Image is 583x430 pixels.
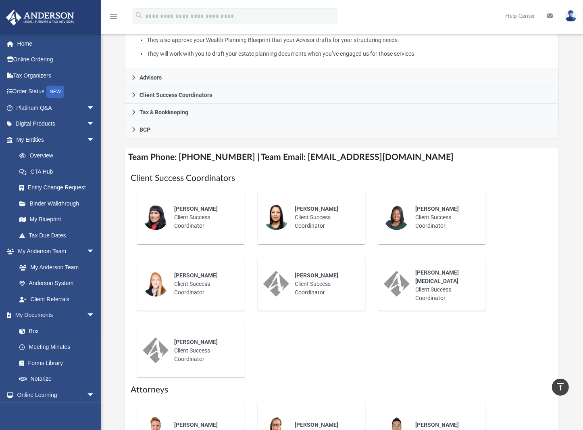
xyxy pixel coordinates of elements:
a: Client Success Coordinators [125,86,559,104]
span: arrow_drop_down [87,387,103,403]
img: thumbnail [143,271,169,297]
span: [PERSON_NAME] [415,422,459,428]
li: They also approve your Wealth Planning Blueprint that your Advisor drafts for your structuring ne... [147,35,553,45]
span: [PERSON_NAME] [295,272,338,279]
a: Entity Change Request [11,180,107,196]
span: arrow_drop_down [87,100,103,116]
img: thumbnail [263,271,289,297]
h1: Client Success Coordinators [131,172,553,184]
span: BCP [140,127,150,132]
div: Client Success Coordinator [169,199,239,236]
span: arrow_drop_down [87,243,103,260]
a: My Anderson Team [11,259,99,275]
a: Anderson System [11,275,103,292]
img: thumbnail [263,204,289,230]
h1: Attorneys [131,384,553,396]
span: [PERSON_NAME] [174,339,218,345]
div: Client Success Coordinator [289,266,360,302]
a: Meeting Minutes [11,339,103,355]
span: arrow_drop_down [87,307,103,324]
a: Tax Due Dates [11,227,107,243]
a: Online Ordering [6,52,107,68]
img: thumbnail [384,204,410,230]
span: [PERSON_NAME] [415,206,459,212]
a: BCP [125,121,559,138]
div: Client Success Coordinator [289,199,360,236]
a: Overview [11,148,107,164]
a: Binder Walkthrough [11,195,107,212]
span: [PERSON_NAME] [174,422,218,428]
div: Client Success Coordinator [410,199,480,236]
img: Anderson Advisors Platinum Portal [4,10,77,25]
a: Order StatusNEW [6,84,107,100]
span: Client Success Coordinators [140,92,212,98]
div: Client Success Coordinator [169,266,239,302]
a: Tax & Bookkeeping [125,104,559,121]
span: Advisors [140,75,162,80]
span: [PERSON_NAME] [174,206,218,212]
a: Forms Library [11,355,99,371]
div: Client Success Coordinator [169,332,239,369]
a: Notarize [11,371,103,387]
a: Digital Productsarrow_drop_down [6,116,107,132]
a: vertical_align_top [552,379,569,396]
li: They will work with you to draft your estate planning documents when you’ve engaged us for those ... [147,49,553,59]
a: Platinum Q&Aarrow_drop_down [6,100,107,116]
i: search [135,11,144,20]
a: My Documentsarrow_drop_down [6,307,103,323]
a: Tax Organizers [6,67,107,84]
span: [PERSON_NAME] [174,272,218,279]
img: User Pic [565,10,577,22]
a: Advisors [125,69,559,86]
span: arrow_drop_down [87,116,103,132]
a: My Blueprint [11,212,103,228]
a: My Anderson Teamarrow_drop_down [6,243,103,260]
a: My Entitiesarrow_drop_down [6,132,107,148]
a: Box [11,323,99,339]
i: vertical_align_top [556,382,565,392]
span: arrow_drop_down [87,132,103,148]
a: menu [109,15,119,21]
a: Client Referrals [11,291,103,307]
a: Courses [11,403,103,419]
span: [PERSON_NAME] [295,422,338,428]
a: Online Learningarrow_drop_down [6,387,103,403]
img: thumbnail [143,338,169,363]
a: CTA Hub [11,164,107,180]
h4: Team Phone: [PHONE_NUMBER] | Team Email: [EMAIL_ADDRESS][DOMAIN_NAME] [125,148,559,166]
span: Tax & Bookkeeping [140,109,188,115]
img: thumbnail [143,204,169,230]
span: [PERSON_NAME] [295,206,338,212]
span: [PERSON_NAME][MEDICAL_DATA] [415,269,459,284]
div: Client Success Coordinator [410,263,480,308]
div: NEW [46,86,64,98]
a: Home [6,36,107,52]
img: thumbnail [384,271,410,297]
i: menu [109,11,119,21]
